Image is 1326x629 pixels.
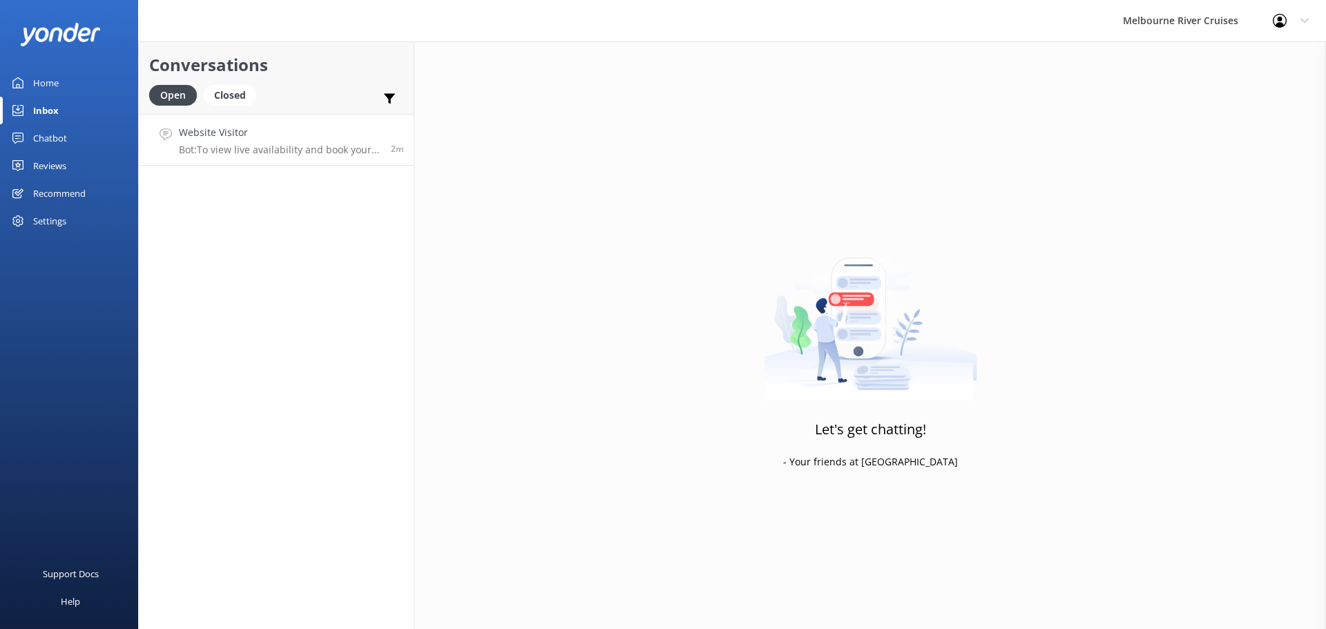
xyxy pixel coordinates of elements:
[33,152,66,180] div: Reviews
[764,229,977,401] img: artwork of a man stealing a conversation from at giant smartphone
[391,143,403,155] span: 01:47pm 14-Aug-2025 (UTC +10:00) Australia/Sydney
[204,87,263,102] a: Closed
[61,588,80,615] div: Help
[33,207,66,235] div: Settings
[815,418,926,441] h3: Let's get chatting!
[139,114,414,166] a: Website VisitorBot:To view live availability and book your Melbourne River Cruise experience, ple...
[204,85,256,106] div: Closed
[149,52,403,78] h2: Conversations
[783,454,958,470] p: - Your friends at [GEOGRAPHIC_DATA]
[179,125,381,140] h4: Website Visitor
[149,85,197,106] div: Open
[43,560,99,588] div: Support Docs
[33,124,67,152] div: Chatbot
[21,23,100,46] img: yonder-white-logo.png
[33,97,59,124] div: Inbox
[179,144,381,156] p: Bot: To view live availability and book your Melbourne River Cruise experience, please visit: [UR...
[149,87,204,102] a: Open
[33,180,86,207] div: Recommend
[33,69,59,97] div: Home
